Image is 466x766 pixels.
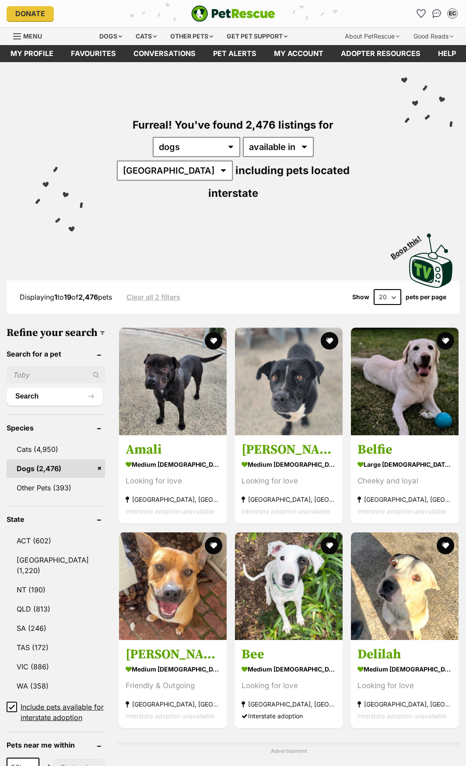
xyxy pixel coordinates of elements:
a: Amali medium [DEMOGRAPHIC_DATA] Dog Looking for love [GEOGRAPHIC_DATA], [GEOGRAPHIC_DATA] Interst... [119,435,227,524]
a: Delilah medium [DEMOGRAPHIC_DATA] Dog Looking for love [GEOGRAPHIC_DATA], [GEOGRAPHIC_DATA] Inter... [351,640,459,728]
a: Include pets available for interstate adoption [7,702,105,723]
a: My account [265,45,332,62]
header: Species [7,424,105,432]
button: My account [445,7,459,21]
div: Dogs [93,28,128,45]
div: Interstate adoption [242,710,336,722]
div: Good Reads [407,28,459,45]
a: [GEOGRAPHIC_DATA] (1,220) [7,551,105,580]
div: Looking for love [357,680,452,692]
span: Furreal! You've found 2,476 listings for [133,119,333,131]
button: favourite [205,537,222,554]
strong: 2,476 [78,293,98,301]
a: Help [429,45,465,62]
a: Pet alerts [204,45,265,62]
a: Conversations [430,7,444,21]
strong: 19 [64,293,71,301]
button: favourite [205,332,222,350]
button: favourite [437,537,454,554]
img: Bee - Mixed breed Dog [235,532,343,640]
label: pets per page [406,294,446,301]
a: PetRescue [191,5,275,22]
strong: medium [DEMOGRAPHIC_DATA] Dog [242,458,336,471]
span: Interstate adoption unavailable [357,508,446,515]
h3: Amali [126,442,220,458]
a: Clear all 2 filters [126,293,180,301]
a: Belfie large [DEMOGRAPHIC_DATA] Dog Cheeky and loyal [GEOGRAPHIC_DATA], [GEOGRAPHIC_DATA] Interst... [351,435,459,524]
h3: [PERSON_NAME] [126,646,220,663]
a: Menu [13,28,48,43]
h3: Delilah [357,646,452,663]
a: Cats (4,950) [7,440,105,458]
div: Cheeky and loyal [357,476,452,487]
a: Donate [7,6,54,21]
strong: [GEOGRAPHIC_DATA], [GEOGRAPHIC_DATA] [357,494,452,506]
input: Toby [7,367,105,383]
a: TAS (172) [7,638,105,657]
span: including pets located interstate [208,164,350,199]
a: [PERSON_NAME] medium [DEMOGRAPHIC_DATA] Dog Looking for love [GEOGRAPHIC_DATA], [GEOGRAPHIC_DATA]... [235,435,343,524]
a: NT (190) [7,581,105,599]
a: Favourites [414,7,428,21]
img: Ashley Harriet - Australian Kelpie Dog [119,532,227,640]
strong: [GEOGRAPHIC_DATA], [GEOGRAPHIC_DATA] [242,494,336,506]
img: chat-41dd97257d64d25036548639549fe6c8038ab92f7586957e7f3b1b290dea8141.svg [432,9,441,18]
strong: [GEOGRAPHIC_DATA], [GEOGRAPHIC_DATA] [126,698,220,710]
img: Belfie - Labrador Retriever Dog [351,328,459,435]
a: My profile [2,45,62,62]
a: [PERSON_NAME] medium [DEMOGRAPHIC_DATA] Dog Friendly & Outgoing [GEOGRAPHIC_DATA], [GEOGRAPHIC_DA... [119,640,227,728]
h3: Refine your search [7,327,105,339]
a: Dogs (2,476) [7,459,105,478]
strong: medium [DEMOGRAPHIC_DATA] Dog [357,663,452,675]
a: VIC (886) [7,658,105,676]
a: Other Pets (393) [7,479,105,497]
img: Delilah - American Staffordshire Terrier Dog [351,532,459,640]
div: EC [448,9,457,18]
div: Get pet support [221,28,294,45]
img: Amali - Shar Pei Dog [119,328,227,435]
span: Displaying to of pets [20,293,112,301]
strong: medium [DEMOGRAPHIC_DATA] Dog [126,663,220,675]
span: Boop this! [389,229,430,260]
div: About PetRescue [339,28,406,45]
div: Looking for love [242,476,336,487]
strong: medium [DEMOGRAPHIC_DATA] Dog [242,663,336,675]
img: logo-e224e6f780fb5917bec1dbf3a21bbac754714ae5b6737aabdf751b685950b380.svg [191,5,275,22]
header: Pets near me within [7,741,105,749]
span: Include pets available for interstate adoption [21,702,105,723]
span: Interstate adoption unavailable [357,712,446,720]
div: Cats [130,28,163,45]
button: favourite [321,332,338,350]
a: QLD (813) [7,600,105,618]
strong: 1 [54,293,57,301]
a: SA (246) [7,619,105,637]
span: Interstate adoption unavailable [242,508,330,515]
div: Looking for love [126,476,220,487]
span: Interstate adoption unavailable [126,712,214,720]
a: WA (358) [7,677,105,695]
a: conversations [125,45,204,62]
header: State [7,515,105,523]
div: Looking for love [242,680,336,692]
div: Friendly & Outgoing [126,680,220,692]
a: Adopter resources [332,45,429,62]
strong: large [DEMOGRAPHIC_DATA] Dog [357,458,452,471]
a: Bee medium [DEMOGRAPHIC_DATA] Dog Looking for love [GEOGRAPHIC_DATA], [GEOGRAPHIC_DATA] Interstat... [235,640,343,728]
button: favourite [321,537,338,554]
img: PetRescue TV logo [409,234,453,288]
ul: Account quick links [414,7,459,21]
h3: Bee [242,646,336,663]
strong: medium [DEMOGRAPHIC_DATA] Dog [126,458,220,471]
span: Menu [23,32,42,40]
header: Search for a pet [7,350,105,358]
strong: [GEOGRAPHIC_DATA], [GEOGRAPHIC_DATA] [242,698,336,710]
a: Favourites [62,45,125,62]
img: Nina - Labrador Retriever Dog [235,328,343,435]
h3: Belfie [357,442,452,458]
strong: [GEOGRAPHIC_DATA], [GEOGRAPHIC_DATA] [357,698,452,710]
h3: [PERSON_NAME] [242,442,336,458]
button: Search [7,388,103,405]
a: Boop this! [409,226,453,290]
a: ACT (602) [7,532,105,550]
div: Other pets [164,28,219,45]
